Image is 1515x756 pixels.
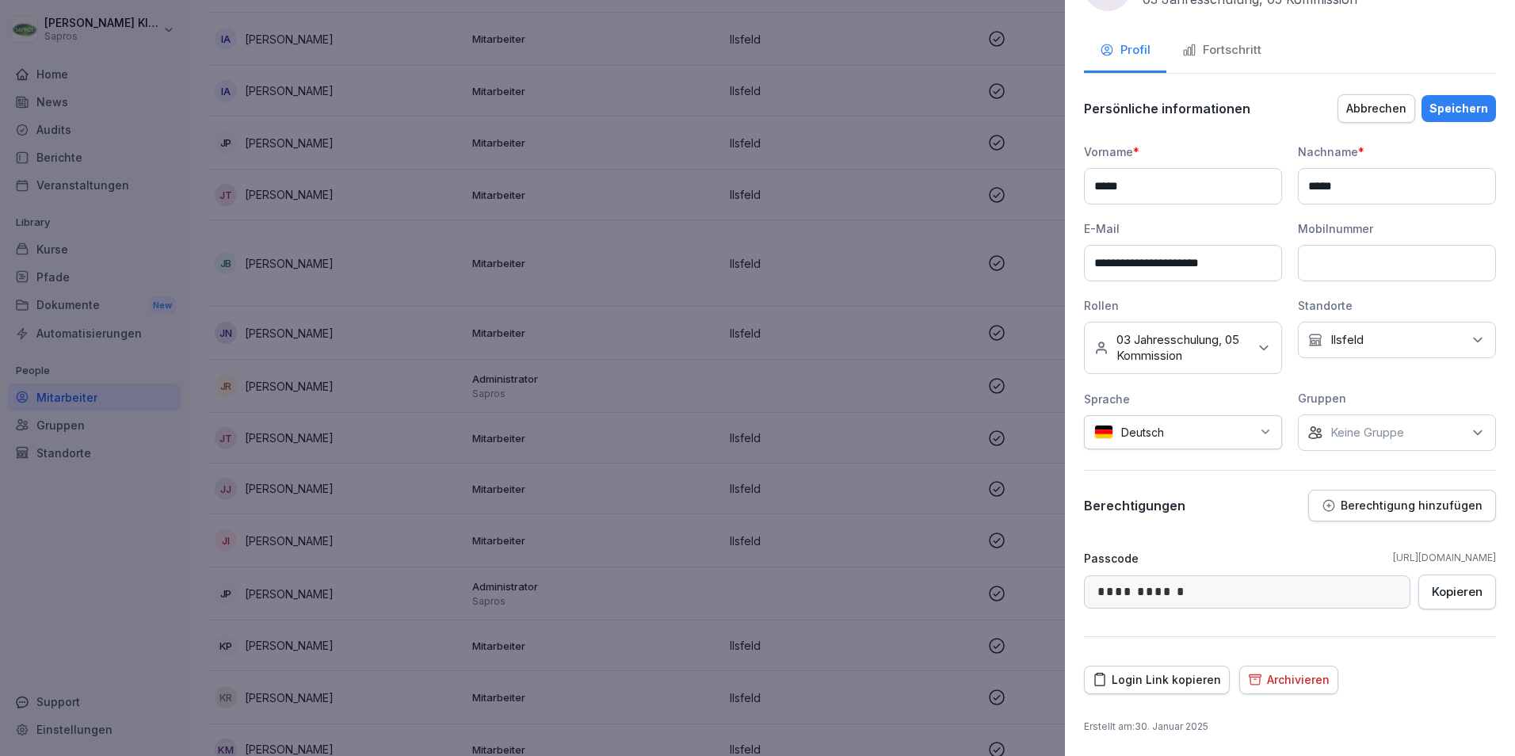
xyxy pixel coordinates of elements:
p: Berechtigung hinzufügen [1341,499,1483,512]
div: Archivieren [1248,671,1330,689]
img: de.svg [1094,425,1113,440]
a: [URL][DOMAIN_NAME] [1393,551,1496,565]
button: Kopieren [1418,575,1496,609]
p: Persönliche informationen [1084,101,1250,116]
p: Berechtigungen [1084,498,1185,514]
div: Sprache [1084,391,1282,407]
div: Deutsch [1084,415,1282,449]
button: Archivieren [1239,666,1338,694]
p: Ilsfeld [1330,332,1364,348]
div: Standorte [1298,297,1496,314]
div: Fortschritt [1182,41,1261,59]
button: Profil [1084,30,1166,73]
p: 03 Jahresschulung, 05 Kommission [1116,332,1248,364]
p: Keine Gruppe [1330,425,1404,441]
div: E-Mail [1084,220,1282,237]
div: Kopieren [1432,583,1483,601]
div: Speichern [1429,100,1488,117]
p: Passcode [1084,550,1139,567]
div: Gruppen [1298,390,1496,407]
button: Speichern [1422,95,1496,122]
div: Rollen [1084,297,1282,314]
p: Erstellt am : 30. Januar 2025 [1084,720,1496,734]
div: Mobilnummer [1298,220,1496,237]
div: Nachname [1298,143,1496,160]
button: Berechtigung hinzufügen [1308,490,1496,521]
button: Abbrechen [1338,94,1415,123]
div: Abbrechen [1346,100,1406,117]
div: Profil [1100,41,1151,59]
button: Fortschritt [1166,30,1277,73]
div: Login Link kopieren [1093,671,1221,689]
div: Vorname [1084,143,1282,160]
button: Login Link kopieren [1084,666,1230,694]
